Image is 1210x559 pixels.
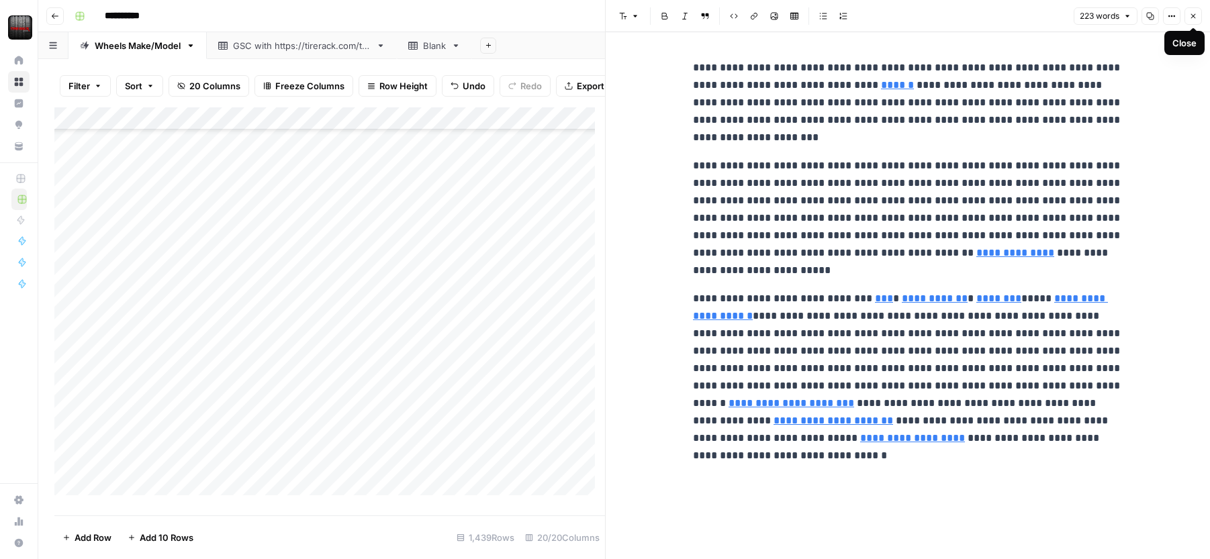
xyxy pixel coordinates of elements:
[577,79,624,93] span: Export CSV
[8,71,30,93] a: Browse
[169,75,249,97] button: 20 Columns
[500,75,551,97] button: Redo
[120,527,201,548] button: Add 10 Rows
[75,531,111,544] span: Add Row
[359,75,436,97] button: Row Height
[8,93,30,114] a: Insights
[8,50,30,71] a: Home
[423,39,446,52] div: Blank
[8,136,30,157] a: Your Data
[140,531,193,544] span: Add 10 Rows
[189,79,240,93] span: 20 Columns
[8,511,30,532] a: Usage
[1080,10,1119,22] span: 223 words
[8,114,30,136] a: Opportunities
[8,489,30,511] a: Settings
[451,527,520,548] div: 1,439 Rows
[233,39,371,52] div: GSC with [URL][DOMAIN_NAME]
[254,75,353,97] button: Freeze Columns
[379,79,428,93] span: Row Height
[54,527,120,548] button: Add Row
[8,15,32,40] img: Tire Rack Logo
[397,32,472,59] a: Blank
[95,39,181,52] div: Wheels Make/Model
[68,32,207,59] a: Wheels Make/Model
[463,79,485,93] span: Undo
[442,75,494,97] button: Undo
[207,32,397,59] a: GSC with [URL][DOMAIN_NAME]
[556,75,633,97] button: Export CSV
[8,532,30,554] button: Help + Support
[520,79,542,93] span: Redo
[520,527,605,548] div: 20/20 Columns
[275,79,344,93] span: Freeze Columns
[125,79,142,93] span: Sort
[1074,7,1137,25] button: 223 words
[8,11,30,44] button: Workspace: Tire Rack
[68,79,90,93] span: Filter
[60,75,111,97] button: Filter
[116,75,163,97] button: Sort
